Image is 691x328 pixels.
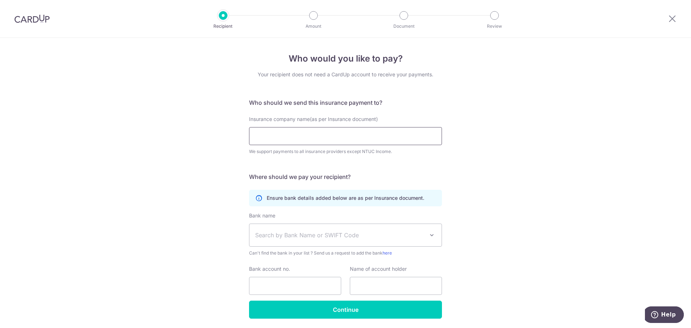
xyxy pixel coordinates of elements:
[14,14,50,23] img: CardUp
[468,23,521,30] p: Review
[249,71,442,78] div: Your recipient does not need a CardUp account to receive your payments.
[249,98,442,107] h5: Who should we send this insurance payment to?
[249,301,442,319] input: Continue
[249,212,275,219] label: Bank name
[16,5,31,12] span: Help
[197,23,250,30] p: Recipient
[377,23,430,30] p: Document
[249,172,442,181] h5: Where should we pay your recipient?
[287,23,340,30] p: Amount
[249,265,290,273] label: Bank account no.
[249,148,442,155] div: We support payments to all insurance providers except NTUC Income.
[255,231,424,239] span: Search by Bank Name or SWIFT Code
[249,116,378,122] span: Insurance company name(as per Insurance document)
[383,250,392,256] a: here
[249,52,442,65] h4: Who would you like to pay?
[249,250,442,257] span: Can't find the bank in your list ? Send us a request to add the bank
[267,194,424,202] p: Ensure bank details added below are as per Insurance document.
[645,306,684,324] iframe: Opens a widget where you can find more information
[350,265,407,273] label: Name of account holder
